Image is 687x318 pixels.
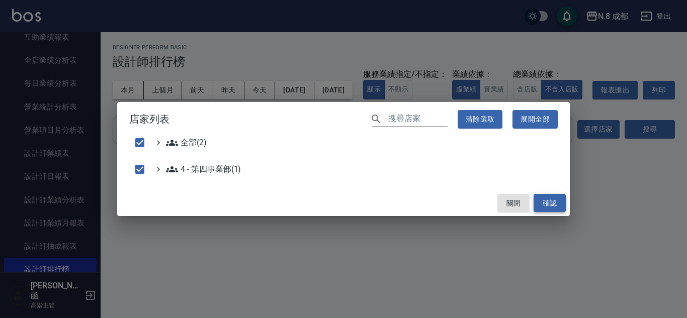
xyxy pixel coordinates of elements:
[166,137,207,149] span: 全部(2)
[117,102,570,137] h2: 店家列表
[388,112,448,127] input: 搜尋店家
[534,194,566,213] button: 確認
[497,194,530,213] button: 關閉
[458,110,503,129] button: 清除選取
[512,110,558,129] button: 展開全部
[166,163,241,175] span: 4 - 第四事業部(1)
